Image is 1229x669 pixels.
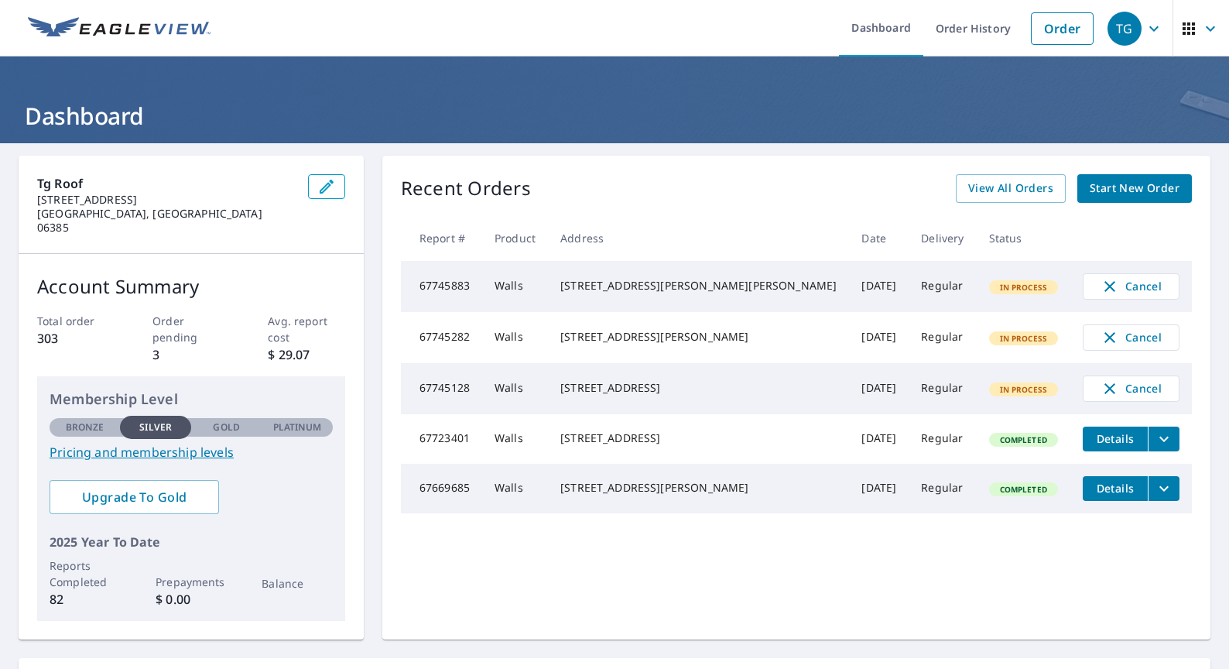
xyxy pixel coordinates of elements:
[50,533,333,551] p: 2025 Year To Date
[482,215,548,261] th: Product
[482,363,548,414] td: Walls
[273,420,322,434] p: Platinum
[991,333,1057,344] span: In Process
[849,215,909,261] th: Date
[849,363,909,414] td: [DATE]
[1099,379,1163,398] span: Cancel
[1092,431,1138,446] span: Details
[213,420,239,434] p: Gold
[401,363,482,414] td: 67745128
[560,431,837,446] div: [STREET_ADDRESS]
[156,574,226,590] p: Prepayments
[482,414,548,464] td: Walls
[909,312,976,363] td: Regular
[1099,277,1163,296] span: Cancel
[37,193,296,207] p: [STREET_ADDRESS]
[977,215,1071,261] th: Status
[37,313,114,329] p: Total order
[956,174,1066,203] a: View All Orders
[560,480,837,496] div: [STREET_ADDRESS][PERSON_NAME]
[401,464,482,513] td: 67669685
[152,313,229,345] p: Order pending
[991,384,1057,395] span: In Process
[37,207,296,235] p: [GEOGRAPHIC_DATA], [GEOGRAPHIC_DATA] 06385
[50,557,120,590] p: Reports Completed
[1083,427,1148,451] button: detailsBtn-67723401
[1099,328,1163,347] span: Cancel
[548,215,849,261] th: Address
[268,313,344,345] p: Avg. report cost
[401,261,482,312] td: 67745883
[262,575,332,592] p: Balance
[1083,476,1148,501] button: detailsBtn-67669685
[50,389,333,410] p: Membership Level
[560,380,837,396] div: [STREET_ADDRESS]
[991,484,1056,495] span: Completed
[968,179,1053,198] span: View All Orders
[991,434,1056,445] span: Completed
[37,273,345,300] p: Account Summary
[401,414,482,464] td: 67723401
[401,312,482,363] td: 67745282
[482,464,548,513] td: Walls
[19,100,1210,132] h1: Dashboard
[1031,12,1094,45] a: Order
[1107,12,1142,46] div: TG
[849,261,909,312] td: [DATE]
[1092,481,1138,496] span: Details
[560,278,837,293] div: [STREET_ADDRESS][PERSON_NAME][PERSON_NAME]
[50,590,120,609] p: 82
[1090,179,1179,198] span: Start New Order
[1148,476,1179,501] button: filesDropdownBtn-67669685
[37,329,114,348] p: 303
[401,215,482,261] th: Report #
[1083,273,1179,300] button: Cancel
[909,363,976,414] td: Regular
[28,17,211,40] img: EV Logo
[560,329,837,345] div: [STREET_ADDRESS][PERSON_NAME]
[909,261,976,312] td: Regular
[991,282,1057,293] span: In Process
[1083,324,1179,351] button: Cancel
[849,464,909,513] td: [DATE]
[909,414,976,464] td: Regular
[37,174,296,193] p: Tg Roof
[909,464,976,513] td: Regular
[1148,427,1179,451] button: filesDropdownBtn-67723401
[849,414,909,464] td: [DATE]
[156,590,226,609] p: $ 0.00
[50,480,219,514] a: Upgrade To Gold
[849,312,909,363] td: [DATE]
[482,312,548,363] td: Walls
[139,420,172,434] p: Silver
[1077,174,1192,203] a: Start New Order
[268,345,344,364] p: $ 29.07
[1083,376,1179,402] button: Cancel
[152,345,229,364] p: 3
[401,174,531,203] p: Recent Orders
[50,443,333,461] a: Pricing and membership levels
[62,489,207,506] span: Upgrade To Gold
[909,215,976,261] th: Delivery
[66,420,104,434] p: Bronze
[482,261,548,312] td: Walls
